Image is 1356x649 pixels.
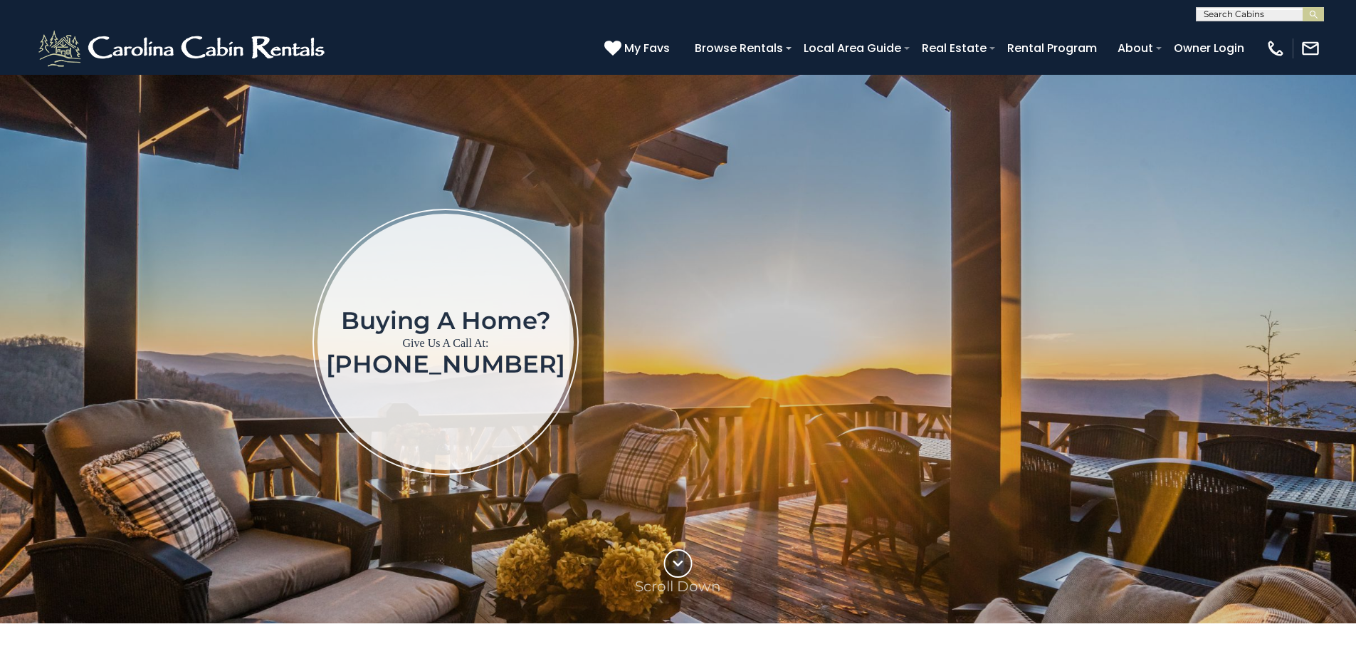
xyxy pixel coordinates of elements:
a: About [1110,36,1160,61]
iframe: New Contact Form [808,150,1273,534]
a: Owner Login [1167,36,1251,61]
a: My Favs [604,39,673,58]
a: Browse Rentals [688,36,790,61]
p: Scroll Down [635,578,721,595]
a: [PHONE_NUMBER] [326,349,565,379]
img: White-1-2.png [36,27,331,70]
img: mail-regular-white.png [1300,38,1320,58]
img: phone-regular-white.png [1266,38,1286,58]
span: My Favs [624,39,670,57]
a: Local Area Guide [797,36,908,61]
h1: Buying a home? [326,308,565,333]
a: Rental Program [1000,36,1104,61]
a: Real Estate [915,36,994,61]
p: Give Us A Call At: [326,333,565,353]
